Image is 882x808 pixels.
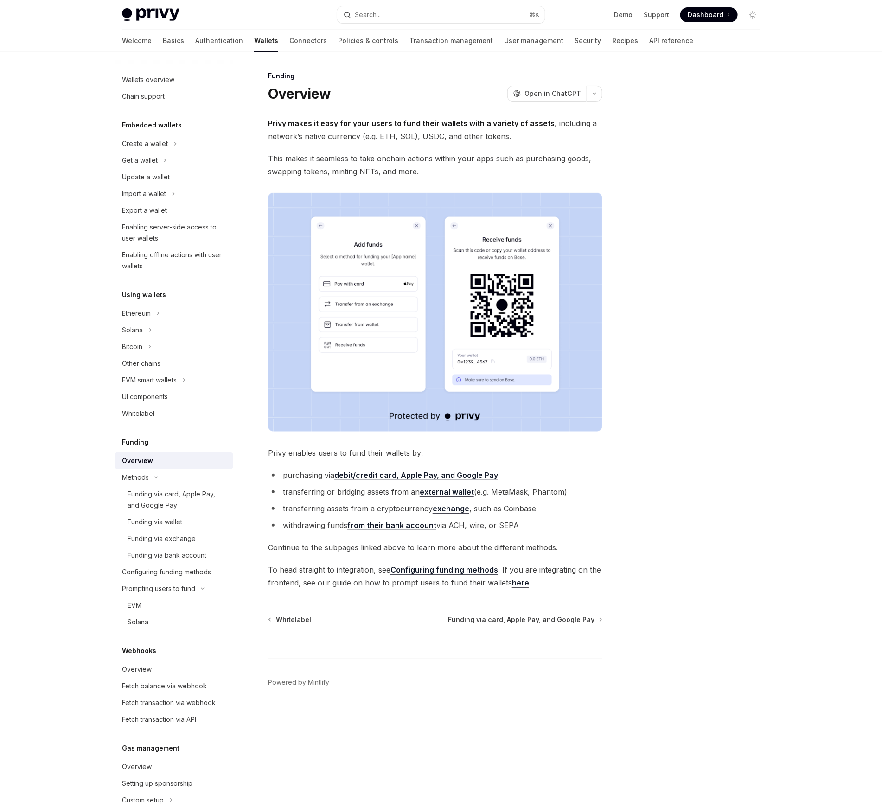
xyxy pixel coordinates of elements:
[614,10,633,19] a: Demo
[122,308,151,319] div: Ethereum
[507,86,587,102] button: Open in ChatGPT
[122,697,216,708] div: Fetch transaction via webhook
[115,547,233,564] a: Funding via bank account
[115,678,233,694] a: Fetch balance via webhook
[128,489,228,511] div: Funding via card, Apple Pay, and Google Pay
[115,405,233,422] a: Whitelabel
[115,661,233,678] a: Overview
[128,550,206,561] div: Funding via bank account
[268,541,602,554] span: Continue to the subpages linked above to learn more about the different methods.
[122,391,168,402] div: UI components
[115,247,233,274] a: Enabling offline actions with user wallets
[268,678,329,687] a: Powered by Mintlify
[122,778,192,789] div: Setting up sponsorship
[649,30,693,52] a: API reference
[122,289,166,300] h5: Using wallets
[115,88,233,105] a: Chain support
[680,7,738,22] a: Dashboard
[268,502,602,515] li: transferring assets from a cryptocurrency , such as Coinbase
[122,472,149,483] div: Methods
[122,566,211,578] div: Configuring funding methods
[115,514,233,530] a: Funding via wallet
[115,452,233,469] a: Overview
[334,471,498,480] strong: debit/credit card, Apple Pay, and Google Pay
[115,775,233,792] a: Setting up sponsorship
[745,7,760,22] button: Toggle dark mode
[122,375,177,386] div: EVM smart wallets
[268,119,555,128] strong: Privy makes it easy for your users to fund their wallets with a variety of assets
[530,11,539,19] span: ⌘ K
[122,249,228,272] div: Enabling offline actions with user wallets
[355,9,381,20] div: Search...
[524,89,581,98] span: Open in ChatGPT
[420,487,474,497] a: external wallet
[122,455,153,466] div: Overview
[512,578,529,588] a: here
[122,714,196,725] div: Fetch transaction via API
[115,305,233,322] button: Toggle Ethereum section
[269,615,311,624] a: Whitelabel
[122,172,170,183] div: Update a wallet
[448,615,601,624] a: Funding via card, Apple Pay, and Google Pay
[337,6,545,23] button: Open search
[268,485,602,498] li: transferring or bridging assets from an (e.g. MetaMask, Phantom)
[122,437,148,448] h5: Funding
[115,694,233,711] a: Fetch transaction via webhook
[115,322,233,338] button: Toggle Solana section
[268,152,602,178] span: This makes it seamless to take onchain actions within your apps such as purchasing goods, swappin...
[115,564,233,580] a: Configuring funding methods
[122,30,152,52] a: Welcome
[122,743,179,754] h5: Gas management
[122,408,154,419] div: Whitelabel
[268,193,602,432] img: images/Funding.png
[115,355,233,372] a: Other chains
[115,135,233,152] button: Toggle Create a wallet section
[115,388,233,405] a: UI components
[644,10,669,19] a: Support
[195,30,243,52] a: Authentication
[122,74,174,85] div: Wallets overview
[122,205,167,216] div: Export a wallet
[504,30,563,52] a: User management
[115,372,233,388] button: Toggle EVM smart wallets section
[115,71,233,88] a: Wallets overview
[122,138,168,149] div: Create a wallet
[122,645,156,656] h5: Webhooks
[115,219,233,247] a: Enabling server-side access to user wallets
[122,681,207,692] div: Fetch balance via webhook
[575,30,601,52] a: Security
[122,120,182,131] h5: Embedded wallets
[122,91,165,102] div: Chain support
[268,469,602,482] li: purchasing via
[122,324,143,336] div: Solana
[433,504,469,513] strong: exchange
[115,758,233,775] a: Overview
[115,580,233,597] button: Toggle Prompting users to fund section
[115,711,233,728] a: Fetch transaction via API
[448,615,594,624] span: Funding via card, Apple Pay, and Google Pay
[122,222,228,244] div: Enabling server-side access to user wallets
[115,338,233,355] button: Toggle Bitcoin section
[276,615,311,624] span: Whitelabel
[115,185,233,202] button: Toggle Import a wallet section
[122,664,152,675] div: Overview
[115,202,233,219] a: Export a wallet
[115,614,233,630] a: Solana
[122,761,152,772] div: Overview
[433,504,469,514] a: exchange
[390,565,498,575] a: Configuring funding methods
[268,85,331,102] h1: Overview
[268,71,602,81] div: Funding
[128,516,182,528] div: Funding via wallet
[122,341,142,352] div: Bitcoin
[122,583,195,594] div: Prompting users to fund
[115,169,233,185] a: Update a wallet
[115,530,233,547] a: Funding via exchange
[612,30,638,52] a: Recipes
[115,152,233,169] button: Toggle Get a wallet section
[347,521,436,530] a: from their bank account
[128,533,196,544] div: Funding via exchange
[115,597,233,614] a: EVM
[122,188,166,199] div: Import a wallet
